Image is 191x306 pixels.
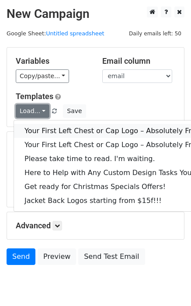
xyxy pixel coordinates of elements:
[7,248,35,265] a: Send
[126,29,184,38] span: Daily emails left: 50
[147,264,191,306] iframe: Chat Widget
[16,69,69,83] a: Copy/paste...
[16,56,89,66] h5: Variables
[16,221,175,230] h5: Advanced
[46,30,104,37] a: Untitled spreadsheet
[16,104,49,118] a: Load...
[7,7,184,21] h2: New Campaign
[38,248,76,265] a: Preview
[7,30,104,37] small: Google Sheet:
[102,56,176,66] h5: Email column
[63,104,86,118] button: Save
[126,30,184,37] a: Daily emails left: 50
[16,92,53,101] a: Templates
[78,248,145,265] a: Send Test Email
